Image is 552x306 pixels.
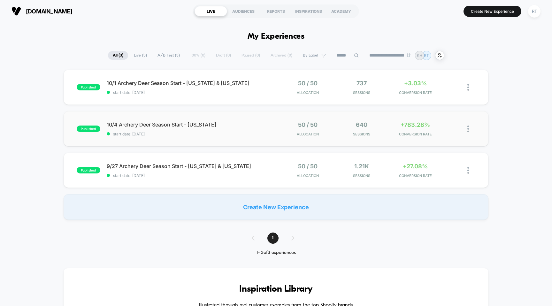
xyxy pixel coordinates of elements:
[107,173,276,178] span: start date: [DATE]
[390,173,441,178] span: CONVERSION RATE
[77,167,100,173] span: published
[77,126,100,132] span: published
[424,53,429,58] p: RT
[107,163,276,169] span: 9/27 Archery Deer Season Start - [US_STATE] & [US_STATE]
[107,121,276,128] span: 10/4 Archery Deer Season Start - [US_STATE]
[356,121,367,128] span: 640
[467,84,469,91] img: close
[528,5,540,18] div: RT
[298,80,318,87] span: 50 / 50
[227,6,260,16] div: AUDIENCES
[354,163,369,170] span: 1.21k
[390,90,441,95] span: CONVERSION RATE
[107,90,276,95] span: start date: [DATE]
[403,163,428,170] span: +27.08%
[107,132,276,136] span: start date: [DATE]
[407,53,410,57] img: end
[467,126,469,132] img: close
[298,163,318,170] span: 50 / 50
[298,121,318,128] span: 50 / 50
[267,233,279,244] span: 1
[83,284,470,295] h3: Inspiration Library
[107,80,276,86] span: 10/1 Archery Deer Season Start - [US_STATE] & [US_STATE]
[297,173,319,178] span: Allocation
[248,32,305,41] h1: My Experiences
[64,194,489,220] div: Create New Experience
[153,51,185,60] span: A/B Test ( 3 )
[292,6,325,16] div: INSPIRATIONS
[303,53,318,58] span: By Label
[417,53,422,58] p: KH
[129,51,152,60] span: Live ( 3 )
[336,173,387,178] span: Sessions
[297,90,319,95] span: Allocation
[464,6,521,17] button: Create New Experience
[336,132,387,136] span: Sessions
[26,8,72,15] span: [DOMAIN_NAME]
[404,80,427,87] span: +3.03%
[195,6,227,16] div: LIVE
[401,121,430,128] span: +783.28%
[390,132,441,136] span: CONVERSION RATE
[77,84,100,90] span: published
[336,90,387,95] span: Sessions
[526,5,542,18] button: RT
[356,80,367,87] span: 737
[245,250,307,256] div: 1 - 3 of 3 experiences
[297,132,319,136] span: Allocation
[11,6,21,16] img: Visually logo
[467,167,469,174] img: close
[260,6,292,16] div: REPORTS
[325,6,357,16] div: ACADEMY
[10,6,74,16] button: [DOMAIN_NAME]
[108,51,128,60] span: All ( 3 )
